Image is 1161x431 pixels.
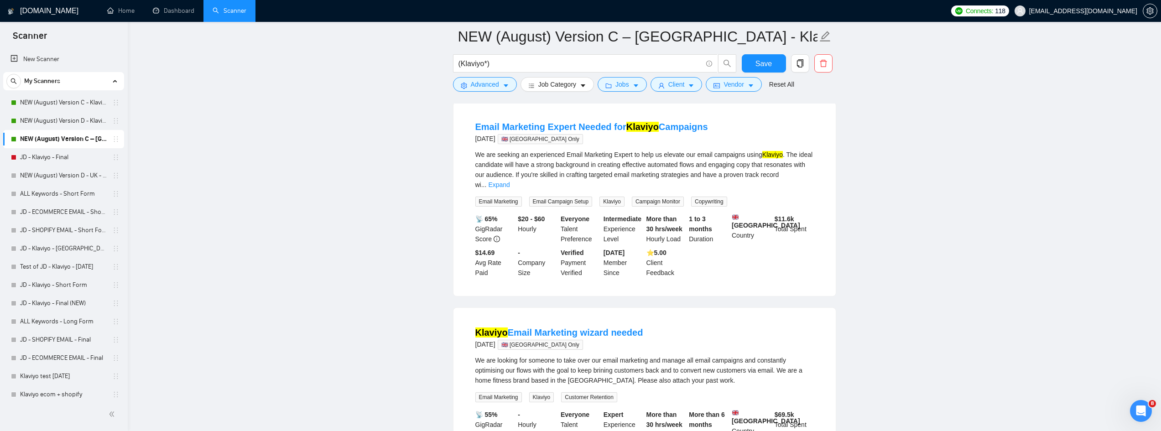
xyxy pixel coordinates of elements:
[475,215,498,223] b: 📡 65%
[995,6,1005,16] span: 118
[561,215,589,223] b: Everyone
[516,214,559,244] div: Hourly
[538,79,576,89] span: Job Category
[112,117,120,125] span: holder
[475,133,708,144] div: [DATE]
[475,411,498,418] b: 📡 55%
[561,249,584,256] b: Verified
[773,214,816,244] div: Total Spent
[814,54,833,73] button: delete
[602,248,645,278] div: Member Since
[475,197,522,207] span: Email Marketing
[112,135,120,143] span: holder
[112,354,120,362] span: holder
[153,7,194,15] a: dashboardDashboard
[730,214,773,244] div: Country
[646,411,682,428] b: More than 30 hrs/week
[453,77,517,92] button: settingAdvancedcaret-down
[112,318,120,325] span: holder
[718,59,736,68] span: search
[819,31,831,42] span: edit
[20,93,107,112] a: NEW (August) Version C - Klaviyo
[475,355,814,385] div: We are looking for someone to take over our email marketing and manage all email campaigns and co...
[604,249,625,256] b: [DATE]
[561,392,617,402] span: Customer Retention
[1143,4,1157,18] button: setting
[1143,7,1157,15] span: setting
[488,181,510,188] a: Expand
[498,340,583,350] span: 🇬🇧 [GEOGRAPHIC_DATA] Only
[8,4,14,19] img: logo
[112,190,120,197] span: holder
[748,82,754,89] span: caret-down
[769,79,794,89] a: Reset All
[112,227,120,234] span: holder
[521,77,594,92] button: barsJob Categorycaret-down
[706,61,712,67] span: info-circle
[474,214,516,244] div: GigRadar Score
[775,411,794,418] b: $ 69.5k
[20,185,107,203] a: ALL Keywords - Short Form
[762,151,783,158] mark: Klaviyo
[10,50,117,68] a: New Scanner
[775,215,794,223] b: $ 11.6k
[599,197,625,207] span: Klaviyo
[112,154,120,161] span: holder
[561,411,589,418] b: Everyone
[503,82,509,89] span: caret-down
[458,58,702,69] input: Search Freelance Jobs...
[755,58,772,69] span: Save
[706,77,761,92] button: idcardVendorcaret-down
[461,82,467,89] span: setting
[458,25,817,48] input: Scanner name...
[742,54,786,73] button: Save
[475,150,814,190] div: We are seeking an experienced Email Marketing Expert to help us elevate our email campaigns using...
[1149,400,1156,407] span: 8
[20,203,107,221] a: JD - ECOMMERCE EMAIL - Short Form
[7,78,21,84] span: search
[528,82,535,89] span: bars
[559,214,602,244] div: Talent Preference
[109,410,118,419] span: double-left
[604,411,624,418] b: Expert
[645,248,687,278] div: Client Feedback
[645,214,687,244] div: Hourly Load
[732,214,800,229] b: [GEOGRAPHIC_DATA]
[966,6,993,16] span: Connects:
[605,82,612,89] span: folder
[516,248,559,278] div: Company Size
[20,385,107,404] a: Klaviyo ecom + shopify
[475,249,495,256] b: $14.69
[20,294,107,312] a: JD - Klaviyo - Final (NEW)
[20,166,107,185] a: NEW (August) Version D - UK - Klaviyo
[1017,8,1023,14] span: user
[632,197,684,207] span: Campaign Monitor
[20,258,107,276] a: Test of JD - Klaviyo - [DATE]
[112,172,120,179] span: holder
[471,79,499,89] span: Advanced
[20,221,107,239] a: JD - SHOPIFY EMAIL - Short Form
[20,276,107,294] a: JD - Klaviyo - Short Form
[112,373,120,380] span: holder
[518,215,545,223] b: $20 - $60
[518,411,520,418] b: -
[732,410,739,416] img: 🇬🇧
[815,59,832,68] span: delete
[688,82,694,89] span: caret-down
[481,181,487,188] span: ...
[732,410,800,425] b: [GEOGRAPHIC_DATA]
[20,367,107,385] a: Klaviyo test [DATE]
[598,77,647,92] button: folderJobscaret-down
[107,7,135,15] a: homeHome
[615,79,629,89] span: Jobs
[475,327,643,338] a: KlaviyoEmail Marketing wizard needed
[5,29,54,48] span: Scanner
[20,239,107,258] a: JD - Klaviyo - [GEOGRAPHIC_DATA] - only
[724,79,744,89] span: Vendor
[633,82,639,89] span: caret-down
[689,215,712,233] b: 1 to 3 months
[602,214,645,244] div: Experience Level
[20,331,107,349] a: JD - SHOPIFY EMAIL - Final
[6,74,21,88] button: search
[651,77,703,92] button: userClientcaret-down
